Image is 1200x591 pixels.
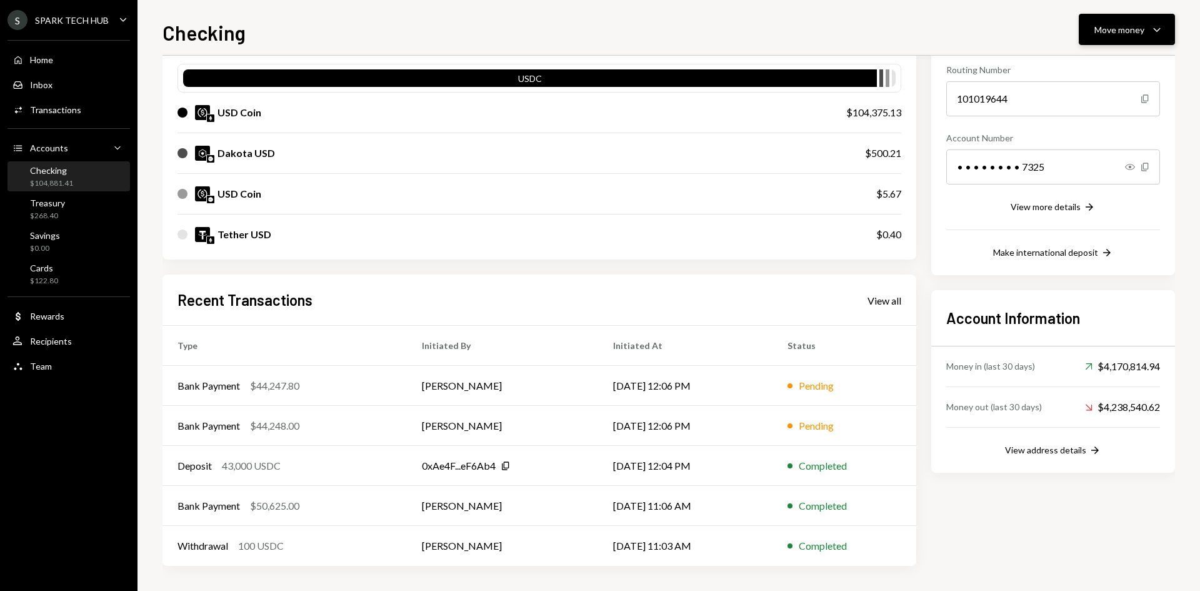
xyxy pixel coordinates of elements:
[846,105,901,120] div: $104,375.13
[195,227,210,242] img: USDT
[250,498,299,513] div: $50,625.00
[30,263,58,273] div: Cards
[7,136,130,159] a: Accounts
[30,143,68,153] div: Accounts
[946,81,1160,116] div: 101019644
[407,406,598,446] td: [PERSON_NAME]
[867,295,901,307] div: View all
[799,498,847,513] div: Completed
[7,10,27,30] div: S
[407,526,598,566] td: [PERSON_NAME]
[30,230,60,241] div: Savings
[30,211,65,221] div: $268.40
[7,98,130,121] a: Transactions
[7,194,130,224] a: Treasury$268.40
[207,114,214,122] img: ethereum-mainnet
[30,243,60,254] div: $0.00
[946,400,1042,413] div: Money out (last 30 days)
[799,538,847,553] div: Completed
[946,131,1160,144] div: Account Number
[30,178,73,189] div: $104,881.41
[946,149,1160,184] div: • • • • • • • • 7325
[30,54,53,65] div: Home
[865,146,901,161] div: $500.21
[1094,23,1144,36] div: Move money
[162,326,407,366] th: Type
[177,538,228,553] div: Withdrawal
[7,330,130,352] a: Recipients
[177,418,240,433] div: Bank Payment
[207,236,214,244] img: ethereum-mainnet
[207,155,214,163] img: base-mainnet
[217,227,271,242] div: Tether USD
[30,79,52,90] div: Inbox
[207,196,214,203] img: base-mainnet
[217,186,261,201] div: USD Coin
[217,105,261,120] div: USD Coin
[7,73,130,96] a: Inbox
[772,326,916,366] th: Status
[407,366,598,406] td: [PERSON_NAME]
[598,366,772,406] td: [DATE] 12:06 PM
[30,104,81,115] div: Transactions
[799,458,847,473] div: Completed
[250,418,299,433] div: $44,248.00
[30,165,73,176] div: Checking
[30,198,65,208] div: Treasury
[195,146,210,161] img: DKUSD
[7,48,130,71] a: Home
[1079,14,1175,45] button: Move money
[7,259,130,289] a: Cards$122.80
[1011,201,1081,212] div: View more details
[195,105,210,120] img: USDC
[946,360,1035,373] div: Money in (last 30 days)
[177,498,240,513] div: Bank Payment
[799,378,834,393] div: Pending
[598,446,772,486] td: [DATE] 12:04 PM
[946,308,1160,328] h2: Account Information
[30,336,72,346] div: Recipients
[195,186,210,201] img: USDC
[993,246,1113,260] button: Make international deposit
[407,326,598,366] th: Initiated By
[598,526,772,566] td: [DATE] 11:03 AM
[422,458,496,473] div: 0xAe4F...eF6Ab4
[1011,201,1096,215] button: View more details
[183,72,877,89] div: USDC
[35,15,109,26] div: SPARK TECH HUB
[177,458,212,473] div: Deposit
[30,361,52,371] div: Team
[598,486,772,526] td: [DATE] 11:06 AM
[7,355,130,377] a: Team
[177,290,312,310] h2: Recent Transactions
[222,458,281,473] div: 43,000 USDC
[30,276,58,286] div: $122.80
[946,63,1160,76] div: Routing Number
[238,538,284,553] div: 100 USDC
[1085,400,1160,415] div: $4,238,540.62
[598,326,772,366] th: Initiated At
[7,161,130,191] a: Checking$104,881.41
[217,146,275,161] div: Dakota USD
[30,311,64,321] div: Rewards
[799,418,834,433] div: Pending
[876,186,901,201] div: $5.67
[598,406,772,446] td: [DATE] 12:06 PM
[162,20,246,45] h1: Checking
[1085,359,1160,374] div: $4,170,814.94
[1005,445,1086,455] div: View address details
[867,293,901,307] a: View all
[407,486,598,526] td: [PERSON_NAME]
[993,247,1098,258] div: Make international deposit
[876,227,901,242] div: $0.40
[7,305,130,327] a: Rewards
[250,378,299,393] div: $44,247.80
[177,378,240,393] div: Bank Payment
[7,226,130,256] a: Savings$0.00
[1005,444,1101,458] button: View address details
